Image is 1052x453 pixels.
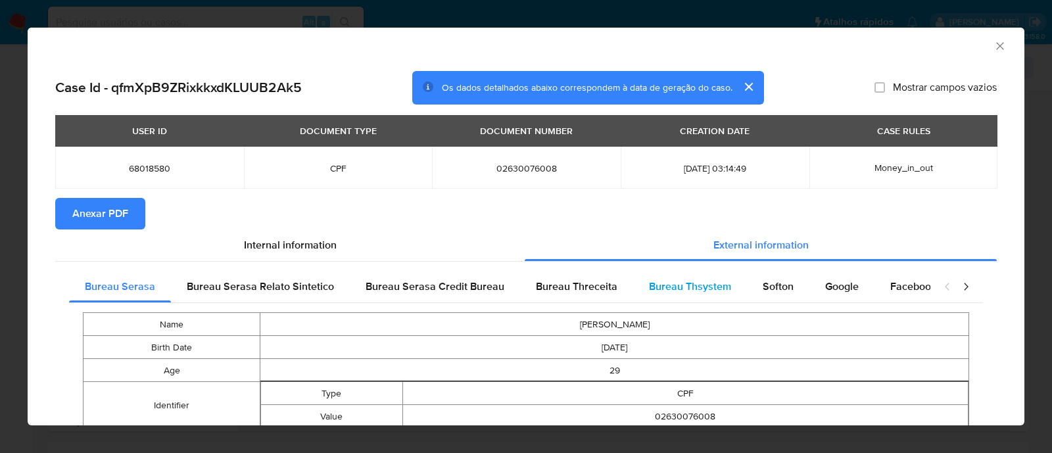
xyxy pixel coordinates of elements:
h2: Case Id - qfmXpB9ZRixkkxdKLUUB2Ak5 [55,79,302,96]
span: Os dados detalhados abaixo correspondem à data de geração do caso. [442,81,732,94]
input: Mostrar campos vazios [874,82,885,93]
span: CPF [260,162,417,174]
div: Detailed external info [69,271,930,302]
td: Birth Date [84,336,260,359]
span: External information [713,237,809,252]
span: Bureau Thsystem [649,279,731,294]
td: [DATE] [260,336,969,359]
span: Google [825,279,859,294]
div: closure-recommendation-modal [28,28,1024,425]
span: Money_in_out [874,161,933,174]
span: Anexar PDF [72,199,128,228]
td: CPF [402,382,968,405]
div: CREATION DATE [672,120,757,142]
div: USER ID [124,120,175,142]
button: Fechar a janela [993,39,1005,51]
span: [DATE] 03:14:49 [636,162,794,174]
div: DOCUMENT TYPE [292,120,385,142]
div: CASE RULES [869,120,938,142]
td: Age [84,359,260,382]
td: Name [84,313,260,336]
span: Bureau Serasa Credit Bureau [366,279,504,294]
span: Facebook [890,279,936,294]
td: Value [261,405,402,428]
span: 02630076008 [448,162,605,174]
div: Detailed info [55,229,997,261]
td: 29 [260,359,969,382]
span: Bureau Serasa Relato Sintetico [187,279,334,294]
button: cerrar [732,71,764,103]
td: Identifier [84,382,260,429]
div: DOCUMENT NUMBER [472,120,581,142]
td: [PERSON_NAME] [260,313,969,336]
button: Anexar PDF [55,198,145,229]
span: Internal information [244,237,337,252]
span: Softon [763,279,794,294]
td: Type [261,382,402,405]
span: 68018580 [71,162,228,174]
td: 02630076008 [402,405,968,428]
span: Bureau Threceita [536,279,617,294]
span: Bureau Serasa [85,279,155,294]
span: Mostrar campos vazios [893,81,997,94]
